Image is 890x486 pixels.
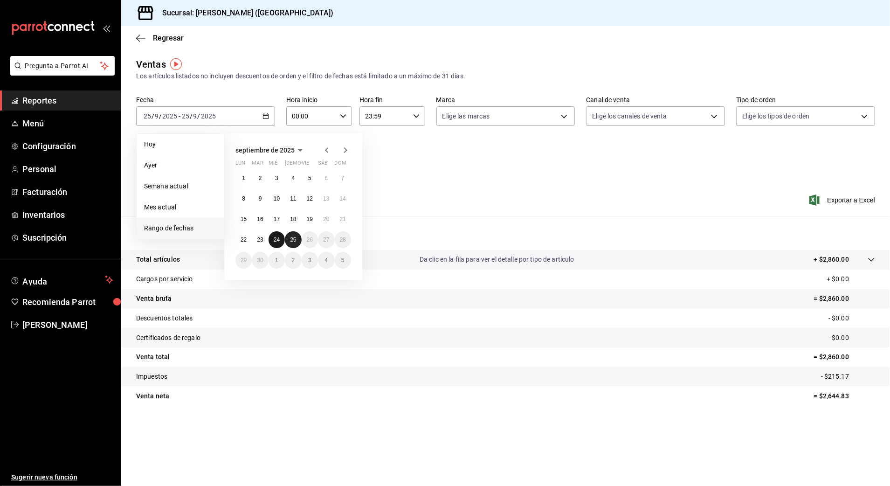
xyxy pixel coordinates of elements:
button: 3 de septiembre de 2025 [269,170,285,187]
p: Venta neta [136,391,169,401]
span: / [152,112,154,120]
label: Hora fin [359,97,425,104]
abbr: 20 de septiembre de 2025 [323,216,329,222]
abbr: 10 de septiembre de 2025 [274,195,280,202]
label: Hora inicio [286,97,352,104]
span: Elige los tipos de orden [742,111,809,121]
input: -- [193,112,198,120]
abbr: 14 de septiembre de 2025 [340,195,346,202]
button: 8 de septiembre de 2025 [235,190,252,207]
button: 13 de septiembre de 2025 [318,190,334,207]
button: 11 de septiembre de 2025 [285,190,301,207]
button: 2 de octubre de 2025 [285,252,301,269]
button: 4 de octubre de 2025 [318,252,334,269]
span: Suscripción [22,231,113,244]
abbr: 3 de octubre de 2025 [308,257,311,264]
button: 10 de septiembre de 2025 [269,190,285,207]
button: 15 de septiembre de 2025 [235,211,252,228]
label: Canal de venta [586,97,725,104]
label: Tipo de orden [736,97,875,104]
button: 18 de septiembre de 2025 [285,211,301,228]
p: - $0.00 [828,313,875,323]
abbr: 16 de septiembre de 2025 [257,216,263,222]
button: 20 de septiembre de 2025 [318,211,334,228]
span: [PERSON_NAME] [22,319,113,331]
span: Mes actual [144,202,216,212]
button: 1 de octubre de 2025 [269,252,285,269]
abbr: 28 de septiembre de 2025 [340,236,346,243]
h3: Sucursal: [PERSON_NAME] ([GEOGRAPHIC_DATA]) [155,7,334,19]
button: septiembre de 2025 [235,145,306,156]
abbr: miércoles [269,160,277,170]
input: -- [143,112,152,120]
abbr: 6 de septiembre de 2025 [324,175,328,181]
button: 22 de septiembre de 2025 [235,231,252,248]
span: Elige las marcas [442,111,490,121]
abbr: 4 de septiembre de 2025 [292,175,295,181]
abbr: 24 de septiembre de 2025 [274,236,280,243]
p: Descuentos totales [136,313,193,323]
abbr: 25 de septiembre de 2025 [290,236,296,243]
abbr: 2 de octubre de 2025 [292,257,295,264]
abbr: 9 de septiembre de 2025 [259,195,262,202]
span: Elige los canales de venta [592,111,667,121]
button: 12 de septiembre de 2025 [302,190,318,207]
p: = $2,860.00 [814,352,875,362]
span: Ayer [144,160,216,170]
button: 5 de octubre de 2025 [335,252,351,269]
button: 5 de septiembre de 2025 [302,170,318,187]
abbr: martes [252,160,263,170]
p: Da clic en la fila para ver el detalle por tipo de artículo [420,255,574,264]
p: Total artículos [136,255,180,264]
abbr: 23 de septiembre de 2025 [257,236,263,243]
button: 26 de septiembre de 2025 [302,231,318,248]
input: -- [154,112,159,120]
img: Tooltip marker [170,58,182,70]
span: Rango de fechas [144,223,216,233]
p: + $2,860.00 [814,255,849,264]
span: Menú [22,117,113,130]
input: ---- [162,112,178,120]
abbr: 11 de septiembre de 2025 [290,195,296,202]
p: + $0.00 [827,274,875,284]
button: 30 de septiembre de 2025 [252,252,268,269]
abbr: 21 de septiembre de 2025 [340,216,346,222]
abbr: 7 de septiembre de 2025 [341,175,345,181]
abbr: 13 de septiembre de 2025 [323,195,329,202]
button: 4 de septiembre de 2025 [285,170,301,187]
abbr: 17 de septiembre de 2025 [274,216,280,222]
button: 2 de septiembre de 2025 [252,170,268,187]
button: Regresar [136,34,184,42]
input: ---- [200,112,216,120]
span: Ayuda [22,274,101,285]
span: Regresar [153,34,184,42]
abbr: 8 de septiembre de 2025 [242,195,245,202]
span: Personal [22,163,113,175]
a: Pregunta a Parrot AI [7,68,115,77]
abbr: 1 de septiembre de 2025 [242,175,245,181]
label: Fecha [136,97,275,104]
button: 23 de septiembre de 2025 [252,231,268,248]
div: Los artículos listados no incluyen descuentos de orden y el filtro de fechas está limitado a un m... [136,71,875,81]
button: 29 de septiembre de 2025 [235,252,252,269]
abbr: 19 de septiembre de 2025 [307,216,313,222]
abbr: sábado [318,160,328,170]
abbr: 1 de octubre de 2025 [275,257,278,264]
abbr: 27 de septiembre de 2025 [323,236,329,243]
p: = $2,860.00 [814,294,875,304]
button: 17 de septiembre de 2025 [269,211,285,228]
span: Pregunta a Parrot AI [25,61,100,71]
button: 27 de septiembre de 2025 [318,231,334,248]
abbr: 15 de septiembre de 2025 [241,216,247,222]
p: Venta total [136,352,170,362]
span: / [198,112,200,120]
span: Reportes [22,94,113,107]
span: / [190,112,193,120]
abbr: jueves [285,160,340,170]
span: septiembre de 2025 [235,146,295,154]
p: Certificados de regalo [136,333,200,343]
abbr: 29 de septiembre de 2025 [241,257,247,264]
span: Inventarios [22,208,113,221]
abbr: 12 de septiembre de 2025 [307,195,313,202]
